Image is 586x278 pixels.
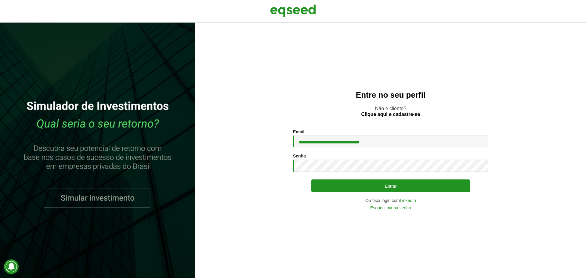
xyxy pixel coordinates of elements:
[293,154,306,158] label: Senha
[311,179,470,192] button: Entrar
[400,198,416,203] a: LinkedIn
[293,198,488,203] div: Ou faça login com
[370,206,411,210] a: Esqueci minha senha
[361,112,420,117] a: Clique aqui e cadastre-se
[208,91,574,99] h2: Entre no seu perfil
[270,3,316,18] img: EqSeed Logo
[208,106,574,117] p: Não é cliente?
[293,130,304,134] label: Email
